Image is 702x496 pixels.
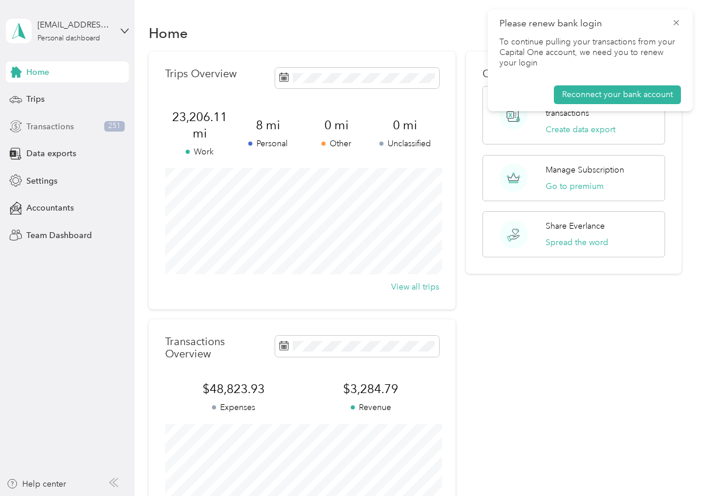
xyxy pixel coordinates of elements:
[26,147,76,160] span: Data exports
[546,164,624,176] p: Manage Subscription
[26,120,74,133] span: Transactions
[165,401,302,414] p: Expenses
[546,180,604,192] button: Go to premium
[636,430,702,496] iframe: Everlance-gr Chat Button Frame
[302,137,371,150] p: Other
[165,381,302,397] span: $48,823.93
[26,229,92,242] span: Team Dashboard
[546,220,605,232] p: Share Everlance
[26,66,49,78] span: Home
[26,175,57,187] span: Settings
[165,146,234,158] p: Work
[371,117,439,133] span: 0 mi
[482,68,666,80] p: Quick actions
[26,202,74,214] span: Accountants
[234,117,302,133] span: 8 mi
[37,19,111,31] div: [EMAIL_ADDRESS][PERSON_NAME][DOMAIN_NAME]
[149,27,188,39] h1: Home
[554,85,681,104] button: Reconnect your bank account
[6,478,66,490] button: Help center
[302,401,439,414] p: Revenue
[302,117,371,133] span: 0 mi
[499,37,681,69] p: To continue pulling your transactions from your Capital One account, we need you to renew your login
[165,109,234,142] span: 23,206.11 mi
[37,35,100,42] div: Personal dashboard
[499,16,663,31] p: Please renew bank login
[26,93,44,105] span: Trips
[234,137,302,150] p: Personal
[302,381,439,397] span: $3,284.79
[546,236,608,249] button: Spread the word
[371,137,439,150] p: Unclassified
[165,68,237,80] p: Trips Overview
[391,281,439,293] button: View all trips
[165,336,269,360] p: Transactions Overview
[546,123,615,136] button: Create data export
[104,121,125,132] span: 251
